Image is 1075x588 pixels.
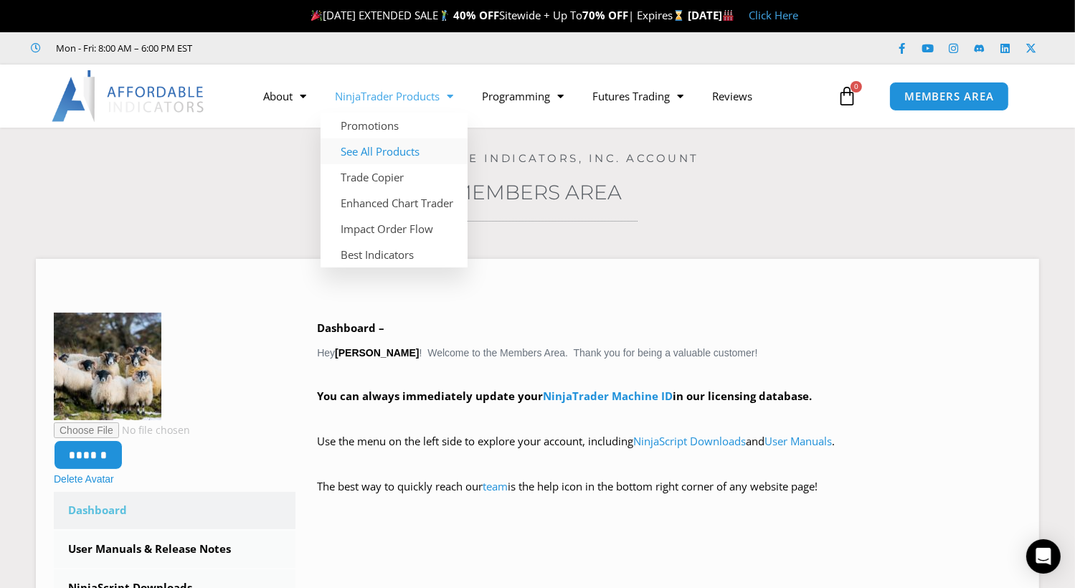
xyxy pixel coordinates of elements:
[54,492,295,529] a: Dashboard
[543,389,673,403] a: NinjaTrader Machine ID
[453,8,499,22] strong: 40% OFF
[483,479,508,493] a: team
[376,151,699,165] a: Affordable Indicators, Inc. Account
[582,8,628,22] strong: 70% OFF
[633,434,746,448] a: NinjaScript Downloads
[889,82,1009,111] a: MEMBERS AREA
[321,113,468,138] a: Promotions
[321,216,468,242] a: Impact Order Flow
[698,80,767,113] a: Reviews
[321,80,468,113] a: NinjaTrader Products
[764,434,832,448] a: User Manuals
[321,190,468,216] a: Enhanced Chart Trader
[851,81,862,93] span: 0
[815,75,879,117] a: 0
[52,70,206,122] img: LogoAI | Affordable Indicators – NinjaTrader
[688,8,734,22] strong: [DATE]
[749,8,798,22] a: Click Here
[317,321,384,335] b: Dashboard –
[317,318,1021,517] div: Hey ! Welcome to the Members Area. Thank you for being a valuable customer!
[317,477,1021,517] p: The best way to quickly reach our is the help icon in the bottom right corner of any website page!
[213,41,428,55] iframe: Customer reviews powered by Trustpilot
[673,10,684,21] img: ⌛
[53,39,193,57] span: Mon - Fri: 8:00 AM – 6:00 PM EST
[321,138,468,164] a: See All Products
[321,164,468,190] a: Trade Copier
[54,531,295,568] a: User Manuals & Release Notes
[249,80,321,113] a: About
[1026,539,1061,574] div: Open Intercom Messenger
[321,242,468,267] a: Best Indicators
[439,10,450,21] img: 🏌️‍♂️
[468,80,578,113] a: Programming
[308,8,688,22] span: [DATE] EXTENDED SALE Sitewide + Up To | Expires
[321,113,468,267] ul: NinjaTrader Products
[723,10,734,21] img: 🏭
[578,80,698,113] a: Futures Trading
[249,80,833,113] nav: Menu
[453,180,622,204] a: Members Area
[335,347,419,359] strong: [PERSON_NAME]
[54,313,161,420] img: 2_20250205-150x150.jpg
[317,432,1021,472] p: Use the menu on the left side to explore your account, including and .
[54,473,114,485] a: Delete Avatar
[904,91,994,102] span: MEMBERS AREA
[311,10,322,21] img: 🎉
[317,389,812,403] strong: You can always immediately update your in our licensing database.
